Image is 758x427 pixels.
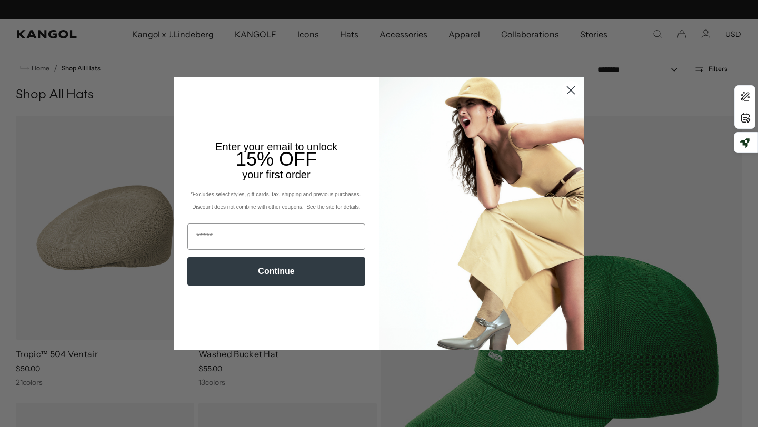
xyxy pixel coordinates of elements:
span: your first order [242,169,310,180]
span: 15% OFF [236,148,317,170]
img: 93be19ad-e773-4382-80b9-c9d740c9197f.jpeg [379,77,584,350]
button: Continue [187,257,365,286]
button: Close dialog [562,81,580,99]
span: *Excludes select styles, gift cards, tax, shipping and previous purchases. Discount does not comb... [191,191,362,210]
input: Email [187,223,365,250]
span: Enter your email to unlock [215,141,337,152]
